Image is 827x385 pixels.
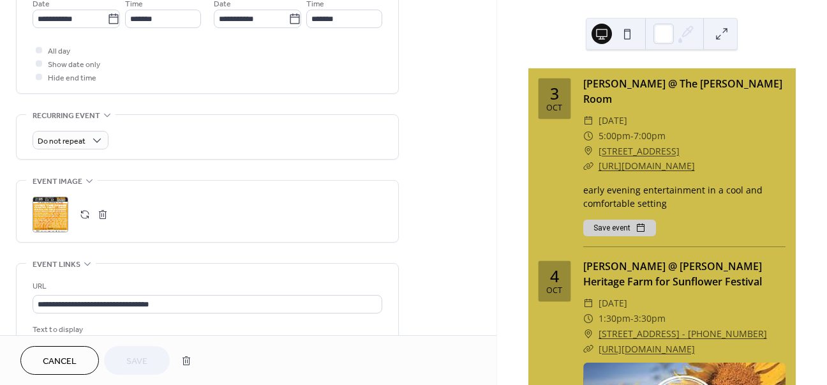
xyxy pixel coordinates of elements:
[583,311,593,326] div: ​
[33,280,380,293] div: URL
[583,259,762,289] a: [PERSON_NAME] @ [PERSON_NAME] Heritage Farm for Sunflower Festival
[599,326,767,342] a: [STREET_ADDRESS] - [PHONE_NUMBER]
[634,311,666,326] span: 3:30pm
[599,343,695,355] a: [URL][DOMAIN_NAME]
[33,197,68,232] div: ;
[583,128,593,144] div: ​
[583,326,593,342] div: ​
[48,58,100,72] span: Show date only
[599,144,680,159] a: [STREET_ADDRESS]
[38,134,86,149] span: Do not repeat
[33,109,100,123] span: Recurring event
[599,296,627,311] span: [DATE]
[599,311,630,326] span: 1:30pm
[550,86,559,102] div: 3
[583,144,593,159] div: ​
[48,45,70,58] span: All day
[599,160,695,172] a: [URL][DOMAIN_NAME]
[43,355,77,368] span: Cancel
[583,158,593,174] div: ​
[546,104,562,112] div: Oct
[583,77,782,106] a: [PERSON_NAME] @ The [PERSON_NAME] Room
[630,128,634,144] span: -
[33,323,380,336] div: Text to display
[634,128,666,144] span: 7:00pm
[630,311,634,326] span: -
[546,287,562,295] div: Oct
[583,220,656,236] button: Save event
[20,346,99,375] button: Cancel
[550,268,559,284] div: 4
[48,72,96,85] span: Hide end time
[599,128,630,144] span: 5:00pm
[599,113,627,128] span: [DATE]
[583,113,593,128] div: ​
[583,183,786,210] div: early evening entertainment in a cool and comfortable setting
[33,175,82,188] span: Event image
[33,258,80,271] span: Event links
[583,342,593,357] div: ​
[583,296,593,311] div: ​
